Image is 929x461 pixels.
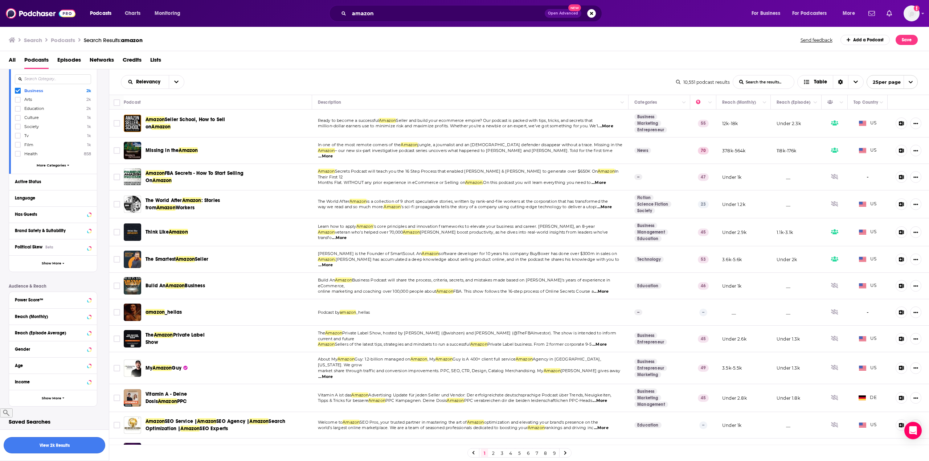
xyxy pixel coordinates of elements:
span: Amazon [318,148,335,153]
p: 45 [698,229,709,236]
a: Vitamin A - Deine DosisAmazonPPC [146,391,225,405]
span: Missing in the [146,147,179,153]
p: Under 2.9k [722,229,746,235]
span: 1k [87,124,91,129]
span: veteran who’s helped over 70,000 [335,230,403,235]
a: Build An Amazon Business [124,277,141,295]
span: PPC [177,398,187,404]
span: Arts [24,97,32,102]
span: Amazon [422,251,439,256]
span: ...More [318,153,333,159]
button: open menu [169,75,184,89]
a: Management [634,229,668,235]
p: 23 [698,201,709,208]
div: Gender [15,347,85,352]
span: Toggle select row [114,120,120,127]
a: Networks [90,54,114,69]
a: Missing in theAmazon [146,147,198,154]
span: Toggle select row [114,174,120,180]
span: Amazon [146,170,165,176]
span: Amazon. [465,180,483,185]
span: Amazon [180,425,200,432]
span: amazon [146,309,165,315]
span: The World After [318,199,350,204]
a: My Amazon Guy [124,359,141,377]
p: __ [777,201,790,207]
span: The [146,332,154,338]
a: Build AnAmazonBusiness [146,282,205,289]
button: Has Guests [15,210,91,219]
span: 1k [87,142,91,147]
a: 1 [481,449,488,457]
h2: Choose List sort [121,75,184,89]
button: Power Score™ [15,295,91,304]
span: US [859,147,877,154]
span: ...More [592,180,606,186]
a: amazon_hellas [124,304,141,321]
span: US [859,120,877,127]
button: Gender [15,344,91,353]
span: Amazon [197,418,216,424]
a: 2 [490,449,497,457]
span: Amazon [403,230,420,235]
p: 118k-176k [777,148,797,154]
button: Political SkewBeta [15,242,91,251]
span: _hellas [165,309,182,315]
div: Search Results: [84,37,143,44]
div: Brand Safety & Suitability [15,228,85,233]
a: News [634,148,651,153]
span: software developer for 10 years his company BuyBoxer has done over $300m in sales on [439,251,617,256]
span: Amazon [154,332,173,338]
button: Send feedback [798,37,835,43]
span: Toggle select row [114,147,120,154]
button: Show More Button [910,171,921,183]
img: Amazon SEO Service | Amazon SEO Agency | Amazon Search Optimization | Amazon SEO Experts [124,416,141,434]
span: Guy [172,365,181,371]
a: Management [634,402,668,407]
a: Education [634,422,662,428]
span: Learn how to apply [318,224,356,229]
span: Monitoring [155,8,180,18]
button: Income [15,377,91,386]
p: 70 [698,147,709,154]
span: Amazon [318,230,335,235]
span: is a collection of 9 short speculative stories, written by rank-and-file workers at the corporati... [367,199,608,204]
button: Column Actions [837,98,846,107]
a: Charts [120,8,145,19]
img: Amazon FBA Secrets - How To Start Selling On Amazon [124,168,141,186]
span: More Categories [37,163,66,167]
a: MyAmazonGuy [146,365,188,372]
a: Podchaser - Follow, Share and Rate Podcasts [6,7,75,20]
span: Episodes [57,54,81,69]
a: The World After Amazon: Stories from Amazon Workers [124,195,141,213]
span: Podcasts [90,8,111,18]
a: 5 [516,449,523,457]
a: 9 [551,449,558,457]
div: Language [15,195,86,201]
a: AmazonFBA Secrets - How To Start Selling OnAmazon [146,170,265,184]
span: US [859,229,877,236]
button: Column Actions [877,98,886,107]
span: Education [24,106,44,111]
span: ...More [597,204,612,210]
div: Income [15,379,85,384]
a: Missing in the Amazon [124,142,141,159]
button: Reach (Episode Average) [15,328,91,337]
span: More [843,8,855,18]
a: Vitamin A - Deine Dosis Amazon PPC [124,389,141,407]
div: 10,551 podcast results [676,79,730,85]
a: Technology [634,256,664,262]
span: Amazon [401,142,418,147]
span: Relevancy [136,79,163,85]
button: Column Actions [680,98,688,107]
span: Seller and build your ecommerce empire? Our podcast is packed with tips, tricks, and secrets that [396,118,593,123]
span: Amazon [318,169,335,174]
a: Fiction [634,195,654,201]
span: Lists [150,54,161,69]
div: Beta [45,245,53,250]
input: Search Category... [15,74,91,84]
button: open menu [867,75,918,89]
button: Column Actions [706,98,715,107]
a: Education [634,236,662,242]
span: way we read and so much more. [318,204,384,209]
